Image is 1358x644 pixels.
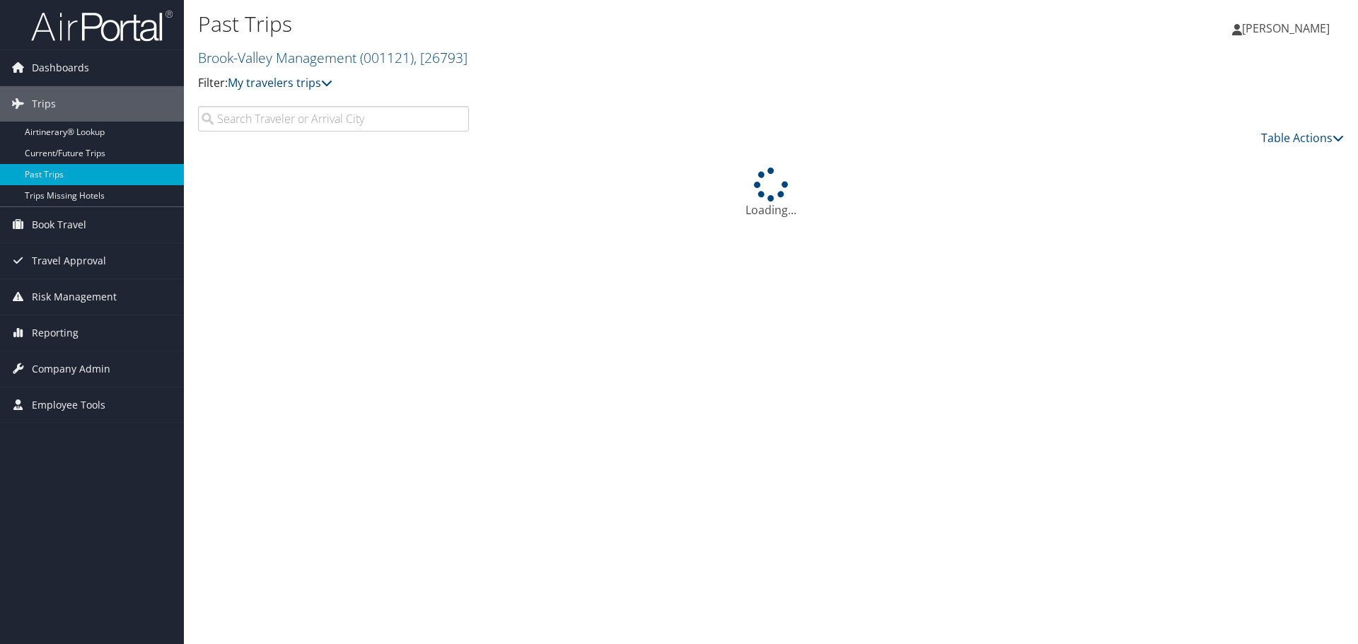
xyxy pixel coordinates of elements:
[198,106,469,131] input: Search Traveler or Arrival City
[32,50,89,86] span: Dashboards
[32,279,117,315] span: Risk Management
[32,315,79,351] span: Reporting
[32,351,110,387] span: Company Admin
[32,243,106,279] span: Travel Approval
[360,48,414,67] span: ( 001121 )
[32,387,105,423] span: Employee Tools
[1232,7,1344,49] a: [PERSON_NAME]
[198,9,962,39] h1: Past Trips
[414,48,468,67] span: , [ 26793 ]
[228,75,332,90] a: My travelers trips
[32,86,56,122] span: Trips
[32,207,86,242] span: Book Travel
[198,168,1344,218] div: Loading...
[198,74,962,93] p: Filter:
[31,9,173,42] img: airportal-logo.png
[198,48,468,67] a: Brook-Valley Management
[1261,130,1344,146] a: Table Actions
[1242,21,1330,36] span: [PERSON_NAME]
